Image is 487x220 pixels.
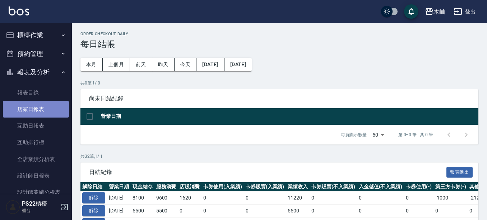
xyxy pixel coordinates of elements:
th: 卡券販賣(不入業績) [310,182,357,192]
th: 解除日結 [80,182,107,192]
td: 0 [201,205,244,217]
td: -1000 [433,192,468,205]
button: [DATE] [224,58,252,71]
td: 5500 [131,205,154,217]
td: 1620 [178,192,201,205]
td: 9600 [154,192,178,205]
th: 入金儲值(不入業績) [357,182,404,192]
h2: Order checkout daily [80,32,478,36]
a: 設計師業績分析表 [3,184,69,201]
th: 第三方卡券(-) [433,182,468,192]
td: 0 [201,192,244,205]
td: 5500 [286,205,310,217]
p: 共 0 筆, 1 / 0 [80,80,478,86]
th: 營業日期 [107,182,131,192]
th: 服務消費 [154,182,178,192]
button: save [404,4,418,19]
td: 0 [404,192,433,205]
h3: 每日結帳 [80,39,478,49]
span: 日結紀錄 [89,169,446,176]
td: 8100 [131,192,154,205]
th: 店販消費 [178,182,201,192]
a: 報表目錄 [3,84,69,101]
img: Logo [9,6,29,15]
a: 設計師日報表 [3,168,69,184]
td: 0 [310,192,357,205]
td: 0 [178,205,201,217]
button: 上個月 [103,58,130,71]
td: [DATE] [107,205,131,217]
button: 解除 [82,205,105,216]
p: 每頁顯示數量 [341,132,367,138]
a: 店家日報表 [3,101,69,118]
td: 0 [433,205,468,217]
td: 0 [310,205,357,217]
a: 全店業績分析表 [3,151,69,168]
button: 昨天 [152,58,175,71]
td: 0 [357,192,404,205]
span: 尚未日結紀錄 [89,95,470,102]
td: [DATE] [107,192,131,205]
p: 共 32 筆, 1 / 1 [80,153,478,160]
img: Person [6,200,20,214]
th: 卡券使用(入業績) [201,182,244,192]
button: 登出 [451,5,478,18]
button: 報表匯出 [446,167,473,178]
a: 互助日報表 [3,118,69,134]
button: 木屾 [422,4,448,19]
button: 本月 [80,58,103,71]
button: 報表及分析 [3,63,69,82]
button: 前天 [130,58,152,71]
th: 業績收入 [286,182,310,192]
th: 營業日期 [99,108,478,125]
td: 0 [244,205,286,217]
div: 木屾 [433,7,445,16]
button: [DATE] [196,58,224,71]
a: 報表匯出 [446,168,473,175]
td: 11220 [286,192,310,205]
p: 第 0–0 筆 共 0 筆 [398,132,433,138]
button: 預約管理 [3,45,69,63]
a: 互助排行榜 [3,134,69,151]
button: 櫃檯作業 [3,26,69,45]
div: 50 [370,125,387,145]
td: 0 [244,192,286,205]
th: 現金結存 [131,182,154,192]
td: 5500 [154,205,178,217]
h5: PS22櫃檯 [22,200,59,207]
button: 今天 [175,58,197,71]
td: 0 [404,205,433,217]
p: 櫃台 [22,207,59,214]
th: 卡券販賣(入業績) [244,182,286,192]
th: 卡券使用(-) [404,182,433,192]
td: 0 [357,205,404,217]
button: 解除 [82,192,105,203]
